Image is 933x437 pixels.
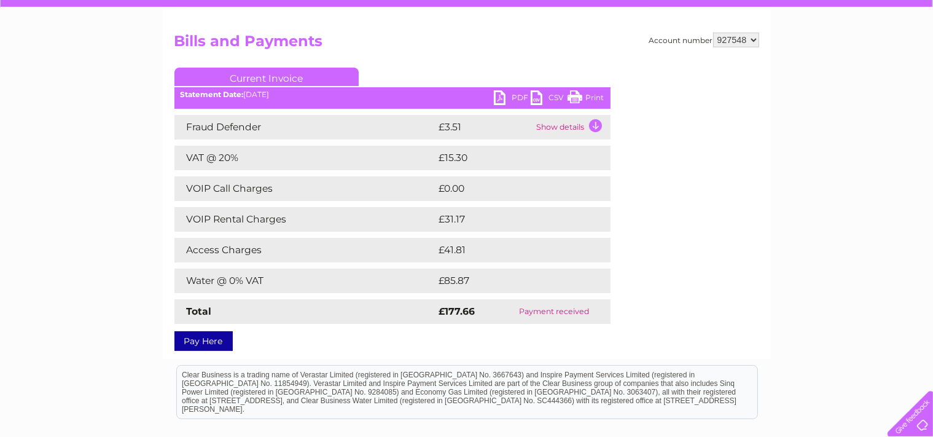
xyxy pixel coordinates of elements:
[436,115,534,140] td: £3.51
[851,52,881,61] a: Contact
[187,305,212,317] strong: Total
[33,32,95,69] img: logo.png
[436,176,582,201] td: £0.00
[181,90,244,99] b: Statement Date:
[701,6,786,22] a: 0333 014 3131
[436,146,585,170] td: £15.30
[498,299,610,324] td: Payment received
[436,238,584,262] td: £41.81
[436,207,583,232] td: £31.17
[174,33,759,56] h2: Bills and Payments
[174,68,359,86] a: Current Invoice
[568,90,604,108] a: Print
[174,146,436,170] td: VAT @ 20%
[892,52,921,61] a: Log out
[174,238,436,262] td: Access Charges
[782,52,819,61] a: Telecoms
[177,7,757,60] div: Clear Business is a trading name of Verastar Limited (registered in [GEOGRAPHIC_DATA] No. 3667643...
[174,207,436,232] td: VOIP Rental Charges
[717,52,740,61] a: Water
[436,269,585,293] td: £85.87
[534,115,611,140] td: Show details
[826,52,844,61] a: Blog
[174,90,611,99] div: [DATE]
[748,52,775,61] a: Energy
[174,176,436,201] td: VOIP Call Charges
[174,115,436,140] td: Fraud Defender
[174,331,233,351] a: Pay Here
[531,90,568,108] a: CSV
[494,90,531,108] a: PDF
[174,269,436,293] td: Water @ 0% VAT
[649,33,759,47] div: Account number
[439,305,475,317] strong: £177.66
